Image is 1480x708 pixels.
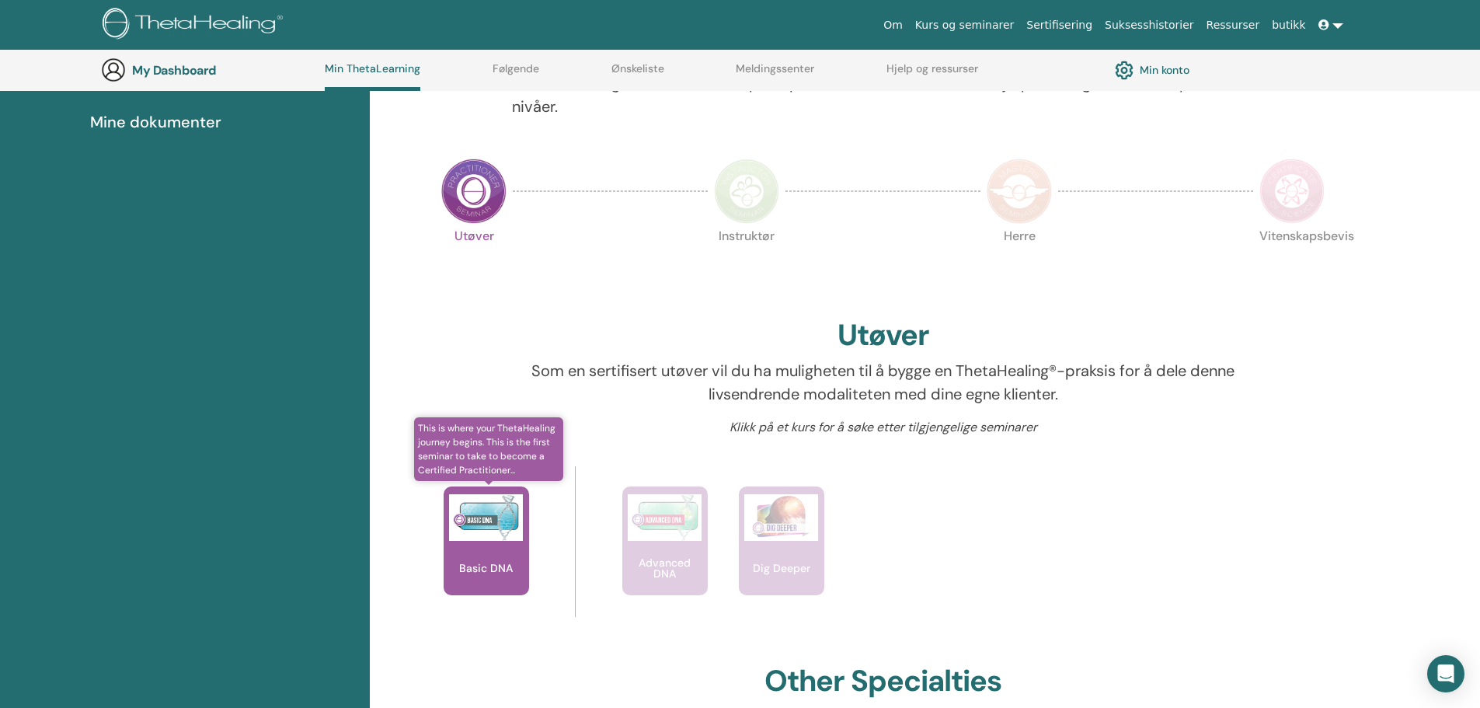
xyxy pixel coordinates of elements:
img: Master [987,159,1052,224]
div: Open Intercom Messenger [1427,655,1464,692]
a: Min ThetaLearning [325,62,420,91]
p: Vitenskapsbevis [1259,230,1325,295]
p: Instruktør [714,230,779,295]
p: Utøver [441,230,507,295]
a: Ønskeliste [611,62,664,87]
p: Klikk på et kurs for å søke etter tilgjengelige seminarer [512,418,1254,437]
img: Dig Deeper [744,494,818,541]
p: Dig Deeper [747,563,817,574]
p: Herre [987,230,1052,295]
h2: Utøver [838,318,929,354]
a: Sertifisering [1020,11,1099,40]
img: Instructor [714,159,779,224]
img: Practitioner [441,159,507,224]
a: Meldingssenter [736,62,814,87]
img: Basic DNA [449,494,523,541]
img: Advanced DNA [628,494,702,541]
a: Min konto [1115,57,1189,83]
a: Om [877,11,909,40]
span: This is where your ThetaHealing journey begins. This is the first seminar to take to become a Cer... [414,417,564,481]
a: This is where your ThetaHealing journey begins. This is the first seminar to take to become a Cer... [444,487,529,626]
p: Basic DNA [453,563,519,574]
img: Certificate of Science [1259,159,1325,224]
a: Hjelp og ressurser [886,62,978,87]
img: cog.svg [1115,57,1134,83]
a: Suksesshistorier [1099,11,1200,40]
h3: My Dashboard [132,63,287,78]
a: Følgende [493,62,539,87]
h2: Other Specialties [764,664,1001,699]
a: Kurs og seminarer [909,11,1020,40]
p: Advanced DNA [622,557,708,579]
a: Dig Deeper Dig Deeper [739,487,824,626]
img: logo.png [103,8,288,43]
a: Advanced DNA Advanced DNA [622,487,708,626]
span: Mine dokumenter [90,110,221,134]
p: Som en sertifisert utøver vil du ha muligheten til å bygge en ThetaHealing®-praksis for å dele de... [512,359,1254,406]
img: generic-user-icon.jpg [101,58,126,82]
a: butikk [1266,11,1311,40]
a: Ressurser [1200,11,1266,40]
